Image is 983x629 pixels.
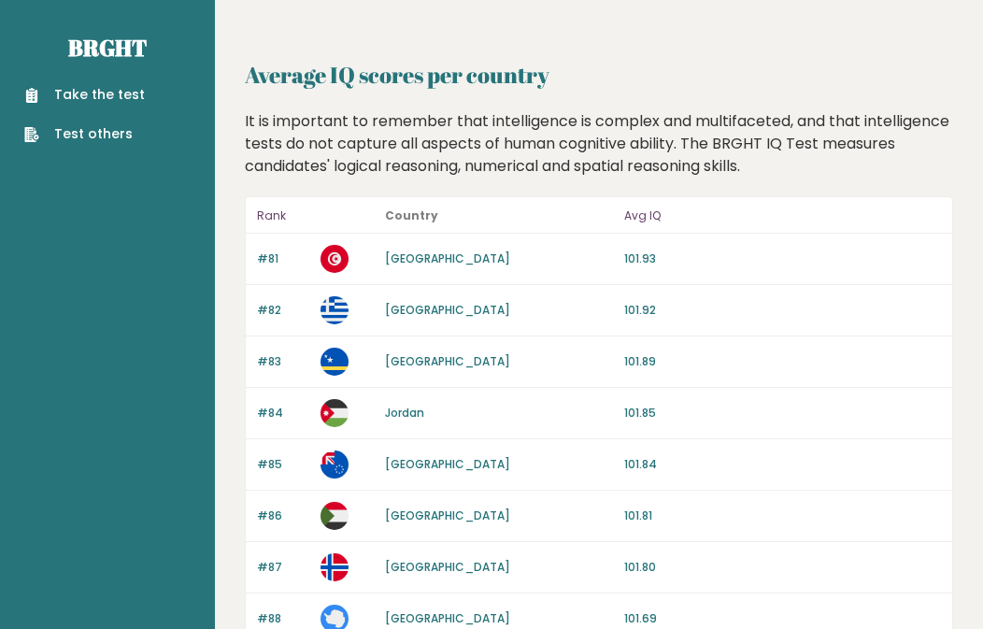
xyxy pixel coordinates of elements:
[385,353,510,369] a: [GEOGRAPHIC_DATA]
[624,559,941,576] p: 101.80
[68,33,147,63] a: Brght
[238,110,961,178] div: It is important to remember that intelligence is complex and multifaceted, and that intelligence ...
[257,405,309,422] p: #84
[24,124,145,144] a: Test others
[624,250,941,267] p: 101.93
[385,207,438,223] b: Country
[624,405,941,422] p: 101.85
[257,610,309,627] p: #88
[321,502,349,530] img: sd.svg
[385,250,510,266] a: [GEOGRAPHIC_DATA]
[385,559,510,575] a: [GEOGRAPHIC_DATA]
[385,405,424,421] a: Jordan
[624,302,941,319] p: 101.92
[321,553,349,581] img: bv.svg
[257,559,309,576] p: #87
[257,205,309,227] p: Rank
[24,85,145,105] a: Take the test
[321,399,349,427] img: jo.svg
[257,353,309,370] p: #83
[321,296,349,324] img: gr.svg
[257,302,309,319] p: #82
[257,456,309,473] p: #85
[321,348,349,376] img: cw.svg
[385,610,510,626] a: [GEOGRAPHIC_DATA]
[624,507,941,524] p: 101.81
[321,245,349,273] img: tn.svg
[257,250,309,267] p: #81
[385,456,510,472] a: [GEOGRAPHIC_DATA]
[624,205,941,227] p: Avg IQ
[245,58,953,92] h2: Average IQ scores per country
[257,507,309,524] p: #86
[385,507,510,523] a: [GEOGRAPHIC_DATA]
[624,456,941,473] p: 101.84
[624,610,941,627] p: 101.69
[321,450,349,479] img: ck.svg
[624,353,941,370] p: 101.89
[385,302,510,318] a: [GEOGRAPHIC_DATA]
